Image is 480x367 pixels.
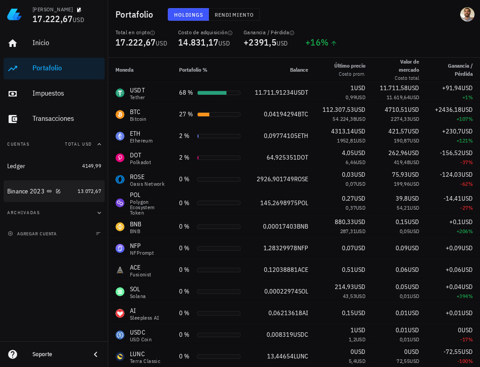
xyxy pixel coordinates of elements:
[408,194,419,202] span: USD
[130,294,146,299] div: Solana
[244,29,295,36] div: Ganancia / Pérdida
[78,188,101,194] span: 13.072,67
[434,335,473,344] div: -17
[248,58,315,82] th: Balance: Sin ordenar. Pulse para ordenar de forma ascendente.
[130,306,159,315] div: AI
[343,293,356,299] span: 43,53
[346,159,356,165] span: 6,46
[410,180,419,187] span: USD
[408,127,419,135] span: USD
[130,151,151,160] div: DOT
[115,198,125,207] div: POL-icon
[408,266,419,274] span: USD
[440,149,462,157] span: -156,52
[356,336,365,343] span: USD
[335,283,354,291] span: 214,93
[392,170,408,179] span: 75,93
[443,194,462,202] span: -14,41
[408,149,419,157] span: USD
[342,194,354,202] span: 0,27
[408,283,419,291] span: USD
[468,159,473,165] span: %
[130,284,146,294] div: SOL
[115,110,125,119] div: BTC-icon
[323,106,354,114] span: 112.307,53
[410,336,419,343] span: USD
[397,204,410,211] span: 54,21
[321,36,328,48] span: %
[4,155,105,177] a: Ledger 4149,99
[468,94,473,101] span: %
[179,330,194,339] div: 0 %
[115,330,125,339] div: USDC-icon
[462,106,473,114] span: USD
[387,94,410,101] span: 11.619,64
[468,180,473,187] span: %
[293,330,308,339] span: USDC
[298,287,308,295] span: SOL
[32,13,73,25] span: 17.222,67
[400,228,410,234] span: 0,05
[298,110,308,118] span: BTC
[179,352,194,361] div: 0 %
[462,283,473,291] span: USD
[410,204,419,211] span: USD
[115,352,125,361] div: LUNC-icon
[130,129,152,138] div: ETH
[130,241,154,250] div: NFP
[179,88,194,97] div: 68 %
[356,293,365,299] span: USD
[356,137,365,144] span: USD
[179,287,194,296] div: 0 %
[179,153,194,162] div: 2 %
[354,283,365,291] span: USD
[468,137,473,144] span: %
[356,204,365,211] span: USD
[342,149,354,157] span: 4,05
[32,89,101,97] div: Impuestos
[434,179,473,188] div: -62
[115,222,125,231] div: BNB-icon
[115,7,157,22] h1: Portafolio
[130,172,165,181] div: ROSE
[115,66,134,73] span: Moneda
[446,266,462,274] span: +0,06
[408,106,419,114] span: USD
[356,94,365,101] span: USD
[130,263,152,272] div: ACE
[440,170,462,179] span: -124,03
[396,194,408,202] span: 39,8
[268,309,302,317] span: 0,06213618
[4,108,105,130] a: Transacciones
[334,70,365,78] div: Costo prom.
[380,84,408,92] span: 11.711,58
[108,58,172,82] th: Moneda
[410,137,419,144] span: USD
[342,170,354,179] span: 0,03
[174,11,203,18] span: Holdings
[354,244,365,252] span: USD
[332,115,356,122] span: 54.224,38
[257,175,294,183] span: 2926,901749
[214,11,254,18] span: Rendimiento
[115,36,156,48] span: 17.222,67
[297,153,308,161] span: DOT
[4,32,105,54] a: Inicio
[442,127,462,135] span: +230,7
[356,159,365,165] span: USD
[130,328,152,337] div: USDC
[396,309,408,317] span: 0,01
[408,326,419,334] span: USD
[385,106,408,114] span: 4710,51
[179,222,194,231] div: 0 %
[380,58,419,74] div: Valor de mercado
[130,337,152,342] div: USD Coin
[4,180,105,202] a: Binance 2023 13.072,67
[354,309,365,317] span: USD
[178,36,218,48] span: 14.831,17
[297,222,308,230] span: BNB
[410,115,419,122] span: USD
[449,218,462,226] span: +0,1
[4,133,105,155] button: CuentasTotal USD
[434,292,473,301] div: +394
